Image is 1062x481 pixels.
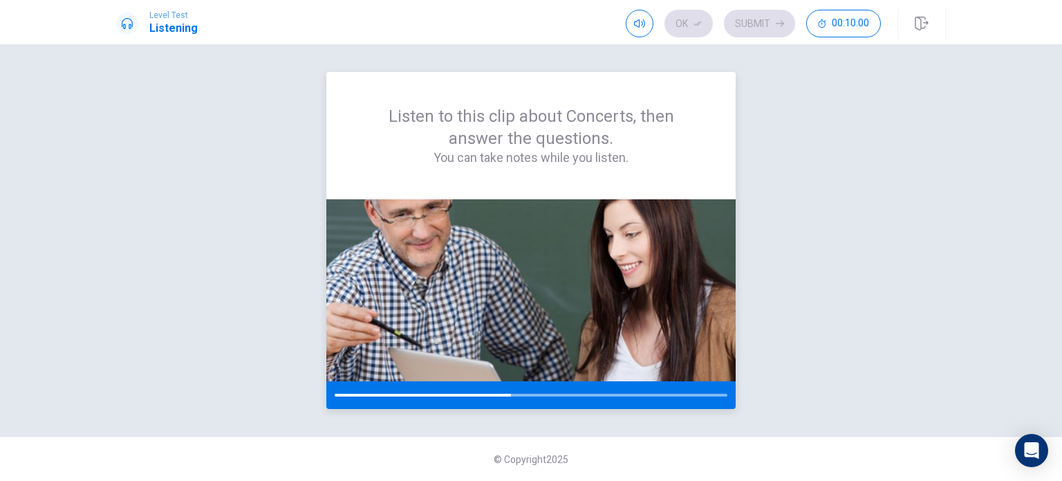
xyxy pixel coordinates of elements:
h1: Listening [149,20,198,37]
span: Level Test [149,10,198,20]
span: © Copyright 2025 [494,454,568,465]
div: Open Intercom Messenger [1015,434,1048,467]
button: 00:10:00 [806,10,881,37]
span: 00:10:00 [832,18,869,29]
div: Listen to this clip about Concerts, then answer the questions. [360,105,702,166]
h4: You can take notes while you listen. [360,149,702,166]
img: passage image [326,199,736,381]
